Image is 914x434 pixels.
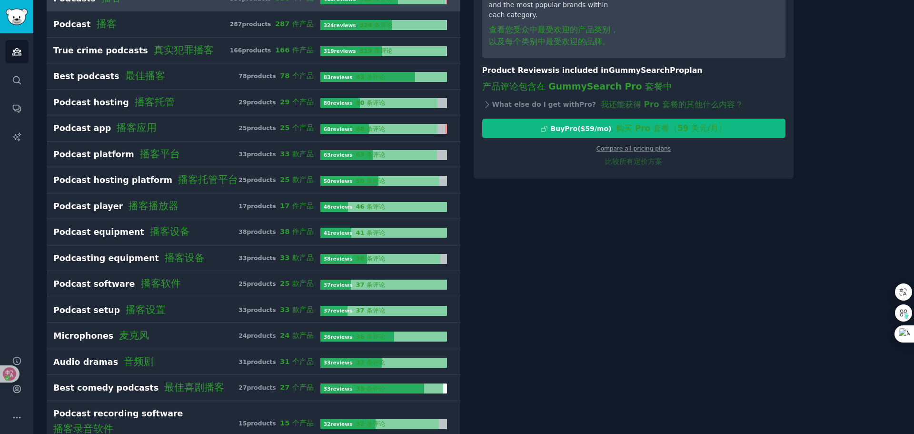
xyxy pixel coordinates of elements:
[356,151,385,158] font: 63 条评论
[154,44,214,56] font: 真实犯罪播客
[601,100,743,109] font: 我还能获得 Pro 套餐的其他什么内容？
[238,123,313,133] div: 25 product s
[482,81,673,91] font: 产品评论包含在 GummySearch Pro 套餐中
[53,70,165,82] div: Best podcasts
[129,200,179,212] font: 播客播放器
[47,219,460,245] a: Podcast equipment 播客设备38products 38 件产品41reviews 41 条评论
[280,305,314,313] font: 33 款产品
[238,383,313,393] div: 27 product s
[324,230,385,236] b: 41 review s
[238,279,313,289] div: 25 product s
[47,375,460,401] a: Best comedy podcasts 最佳喜剧播客27products 27 个产品33reviews 33 条评论
[165,252,205,263] font: 播客设备
[119,330,149,341] font: 麦克风
[47,11,460,38] a: Podcast 播客287products 287 件产品324reviews 324 条评论
[53,304,166,316] div: Podcast setup
[238,150,313,159] div: 33 product s
[356,420,385,427] font: 32 条评论
[482,119,785,138] button: BuyPro($59/mo) 购买 Pro 套餐（59 美元/月）
[135,96,175,108] font: 播客托管
[230,20,314,29] div: 287 product s
[164,382,224,393] font: 最佳喜剧播客
[238,253,313,263] div: 33 product s
[47,349,460,375] a: Audio dramas 音频剧31products 31 个产品33reviews 33 条评论
[489,25,618,46] font: 查看您受众中最受欢迎的产品类别，以及每个类别中最受欢迎的品牌。
[125,70,165,81] font: 最佳播客
[47,245,460,272] a: Podcasting equipment 播客设备33products 33 款产品38reviews 38 条评论
[47,90,460,116] a: Podcast hosting 播客托管29products 29 个产品80reviews 80 条评论
[356,73,385,81] font: 83 条评论
[280,419,314,427] font: 15 个产品
[140,148,180,160] font: 播客平台
[324,360,385,365] b: 33 review s
[47,115,460,141] a: Podcast app 播客应用25products 25 个产品68reviews 68 条评论
[356,333,385,340] font: 36 条评论
[356,385,385,392] font: 33 条评论
[53,200,179,212] div: Podcast player
[53,122,157,134] div: Podcast app
[238,202,313,211] div: 17 product s
[53,96,175,109] div: Podcast hosting
[238,227,313,237] div: 38 product s
[324,282,385,288] b: 37 review s
[238,331,313,341] div: 24 product s
[47,167,460,193] a: Podcast hosting platform 播客托管平台25products 25 款产品50reviews 50 条评论
[324,334,385,340] b: 36 review s
[53,356,154,368] div: Audio dramas
[356,307,385,314] font: 37 条评论
[275,46,314,54] font: 166 件产品
[280,71,314,80] font: 78 个产品
[324,204,385,210] b: 46 review s
[280,357,314,365] font: 31 个产品
[178,174,238,185] font: 播客托管平台
[609,66,684,75] span: GummySearch Pro
[356,255,385,262] font: 38 条评论
[53,330,149,342] div: Microphones
[280,253,314,262] font: 33 款产品
[359,47,393,54] font: 319 条评论
[238,175,313,185] div: 25 product s
[482,97,785,112] div: What else do I get with Pro ?
[280,123,314,131] font: 25 个产品
[47,38,460,64] a: True crime podcasts 真实犯罪播客166products 166 件产品319reviews 319 条评论
[280,331,314,339] font: 24 款产品
[238,357,313,367] div: 31 product s
[53,148,180,161] div: Podcast platform
[53,226,190,238] div: Podcast equipment
[280,227,314,235] font: 38 件产品
[324,386,385,392] b: 33 review s
[356,125,385,132] font: 68 条评论
[238,419,313,428] div: 15 product s
[275,20,314,28] font: 287 件产品
[150,226,190,237] font: 播客设备
[117,122,157,133] font: 播客应用
[47,63,460,90] a: Best podcasts 最佳播客78products 78 个产品83reviews 83 条评论
[324,308,385,313] b: 37 review s
[280,150,314,158] font: 33 款产品
[238,71,313,81] div: 78 product s
[238,98,313,107] div: 29 product s
[280,383,314,391] font: 27 个产品
[356,203,385,210] font: 46 条评论
[280,175,314,183] font: 25 款产品
[324,256,385,262] b: 38 review s
[238,305,313,315] div: 33 product s
[605,157,662,165] font: 比较所有定价方案
[356,359,385,366] font: 33 条评论
[97,18,117,30] font: 播客
[324,48,393,54] b: 319 review s
[324,178,385,184] b: 50 review s
[47,271,460,297] a: Podcast software 播客软件25products 25 款产品37reviews 37 条评论
[47,297,460,323] a: Podcast setup 播客设置33products 33 款产品37reviews 37 条评论
[324,126,385,132] b: 68 review s
[356,229,385,236] font: 41 条评论
[324,421,385,427] b: 32 review s
[141,278,181,289] font: 播客软件
[551,122,727,134] div: Buy Pro ($ 59 /mo )
[616,123,726,133] font: 购买 Pro 套餐（59 美元/月）
[482,65,785,97] h3: Product Reviews is included in plan
[53,382,224,394] div: Best comedy podcasts
[324,100,385,106] b: 80 review s
[359,21,393,29] font: 324 条评论
[53,174,238,186] div: Podcast hosting platform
